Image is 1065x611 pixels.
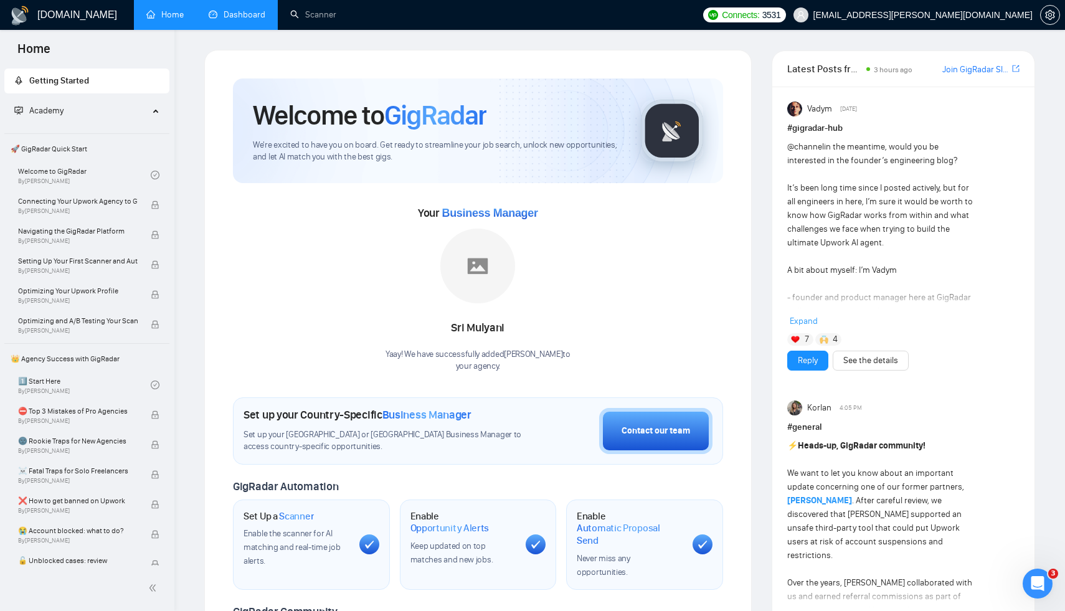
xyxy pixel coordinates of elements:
[641,100,703,162] img: gigradar-logo.png
[787,102,802,116] img: Vadym
[151,410,159,419] span: lock
[151,500,159,509] span: lock
[1012,64,1020,73] span: export
[410,522,490,534] span: Opportunity Alerts
[942,63,1010,77] a: Join GigRadar Slack Community
[874,65,912,74] span: 3 hours ago
[18,371,151,399] a: 1️⃣ Start HereBy[PERSON_NAME]
[843,354,898,367] a: See the details
[18,537,138,544] span: By [PERSON_NAME]
[14,106,23,115] span: fund-projection-screen
[1040,10,1060,20] a: setting
[787,140,973,510] div: in the meantime, would you be interested in the founder’s engineering blog? It’s been long time s...
[599,408,712,454] button: Contact our team
[253,98,486,132] h1: Welcome to
[148,582,161,594] span: double-left
[622,424,690,438] div: Contact our team
[787,351,828,371] button: Reply
[840,402,862,414] span: 4:05 PM
[708,10,718,20] img: upwork-logo.png
[382,408,471,422] span: Business Manager
[244,408,471,422] h1: Set up your Country-Specific
[151,290,159,299] span: lock
[805,333,809,346] span: 7
[151,470,159,479] span: lock
[209,9,265,20] a: dashboardDashboard
[151,171,159,179] span: check-circle
[253,140,621,163] span: We're excited to have you on board. Get ready to streamline your job search, unlock new opportuni...
[1012,63,1020,75] a: export
[290,9,336,20] a: searchScanner
[1041,10,1059,20] span: setting
[18,405,138,417] span: ⛔ Top 3 Mistakes of Pro Agencies
[787,141,824,152] span: @channel
[151,230,159,239] span: lock
[787,121,1020,135] h1: # gigradar-hub
[18,417,138,425] span: By [PERSON_NAME]
[418,206,538,220] span: Your
[386,361,570,372] p: your agency .
[442,207,537,219] span: Business Manager
[6,346,168,371] span: 👑 Agency Success with GigRadar
[384,98,486,132] span: GigRadar
[798,354,818,367] a: Reply
[18,195,138,207] span: Connecting Your Upwork Agency to GigRadar
[4,69,169,93] li: Getting Started
[18,285,138,297] span: Optimizing Your Upwork Profile
[18,207,138,215] span: By [PERSON_NAME]
[18,327,138,334] span: By [PERSON_NAME]
[807,401,831,415] span: Korlan
[244,510,314,523] h1: Set Up a
[18,237,138,245] span: By [PERSON_NAME]
[18,267,138,275] span: By [PERSON_NAME]
[18,297,138,305] span: By [PERSON_NAME]
[787,495,852,506] a: [PERSON_NAME]
[151,440,159,449] span: lock
[577,522,683,546] span: Automatic Proposal Send
[791,335,800,344] img: ❤️
[790,316,818,326] span: Expand
[386,349,570,372] div: Yaay! We have successfully added [PERSON_NAME] to
[29,75,89,86] span: Getting Started
[18,524,138,537] span: 😭 Account blocked: what to do?
[244,429,525,453] span: Set up your [GEOGRAPHIC_DATA] or [GEOGRAPHIC_DATA] Business Manager to access country-specific op...
[787,400,802,415] img: Korlan
[18,477,138,485] span: By [PERSON_NAME]
[410,510,516,534] h1: Enable
[440,229,515,303] img: placeholder.png
[1023,569,1053,599] iframe: Intercom live chat
[18,447,138,455] span: By [PERSON_NAME]
[833,351,909,371] button: See the details
[146,9,184,20] a: homeHome
[18,435,138,447] span: 🌚 Rookie Traps for New Agencies
[807,102,832,116] span: Vadym
[787,420,1020,434] h1: # general
[151,381,159,389] span: check-circle
[233,480,338,493] span: GigRadar Automation
[14,76,23,85] span: rocket
[14,105,64,116] span: Academy
[18,161,151,189] a: Welcome to GigRadarBy[PERSON_NAME]
[18,554,138,567] span: 🔓 Unblocked cases: review
[1040,5,1060,25] button: setting
[18,225,138,237] span: Navigating the GigRadar Platform
[787,61,863,77] span: Latest Posts from the GigRadar Community
[722,8,759,22] span: Connects:
[151,530,159,539] span: lock
[18,465,138,477] span: ☠️ Fatal Traps for Solo Freelancers
[787,440,798,451] span: ⚡
[18,315,138,327] span: Optimizing and A/B Testing Your Scanner for Better Results
[29,105,64,116] span: Academy
[1048,569,1058,579] span: 3
[410,541,493,565] span: Keep updated on top matches and new jobs.
[833,333,838,346] span: 4
[10,6,30,26] img: logo
[18,507,138,514] span: By [PERSON_NAME]
[151,260,159,269] span: lock
[762,8,781,22] span: 3531
[797,11,805,19] span: user
[279,510,314,523] span: Scanner
[151,320,159,329] span: lock
[18,255,138,267] span: Setting Up Your First Scanner and Auto-Bidder
[6,136,168,161] span: 🚀 GigRadar Quick Start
